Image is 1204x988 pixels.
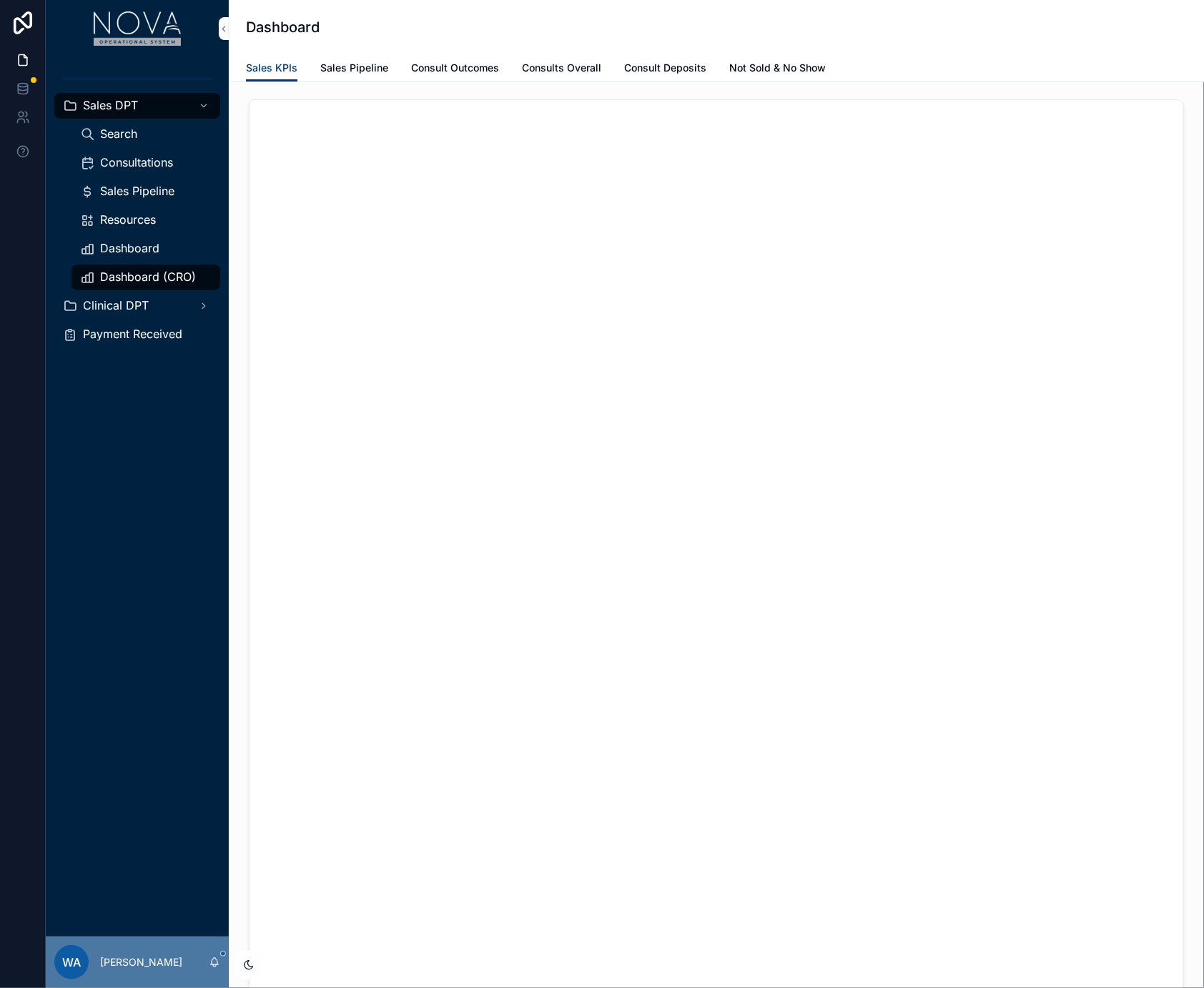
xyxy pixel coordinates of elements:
span: Sales Pipeline [320,61,388,75]
span: Sales DPT [83,98,138,113]
span: Search [100,127,137,142]
a: Sales DPT [54,93,220,119]
a: Resources [71,207,220,233]
a: Sales Pipeline [71,179,220,204]
p: [PERSON_NAME] [100,955,182,969]
a: Payment Received [54,322,220,347]
span: Consult Deposits [624,61,706,75]
div: scrollable content [46,57,229,366]
a: Dashboard (CRO) [71,265,220,290]
a: Not Sold & No Show [729,55,826,84]
span: Resources [100,212,156,227]
a: Consultations [71,150,220,176]
a: Consults Overall [522,55,601,84]
span: Consult Outcomes [411,61,499,75]
span: Dashboard [100,241,159,256]
h1: Dashboard [246,17,320,37]
a: Consult Deposits [624,55,706,84]
span: Not Sold & No Show [729,61,826,75]
span: Dashboard (CRO) [100,270,196,285]
a: Consult Outcomes [411,55,499,84]
img: App logo [94,11,182,46]
a: Search [71,122,220,147]
span: Sales KPIs [246,61,297,75]
a: Clinical DPT [54,293,220,319]
span: Consultations [100,155,173,170]
a: Dashboard [71,236,220,262]
span: WA [62,954,81,971]
span: Clinical DPT [83,298,149,313]
a: Sales KPIs [246,55,297,82]
span: Consults Overall [522,61,601,75]
span: Sales Pipeline [100,184,174,199]
span: Payment Received [83,327,182,342]
a: Sales Pipeline [320,55,388,84]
